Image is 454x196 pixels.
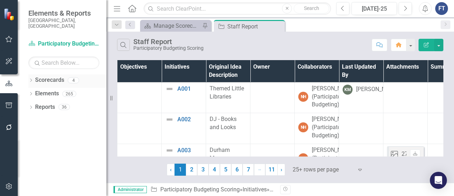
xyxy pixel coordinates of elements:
td: Double-Click to Edit [250,82,295,113]
div: 4 [68,77,79,83]
td: Double-Click to Edit [295,82,339,113]
a: 7 [243,164,254,176]
td: Double-Click to Edit [383,113,428,144]
small: [GEOGRAPHIC_DATA], [GEOGRAPHIC_DATA] [28,17,99,29]
a: A001 [177,86,202,92]
span: Themed Little Libraries [210,85,244,100]
a: A002 [177,116,202,123]
button: [DATE]-25 [351,2,397,15]
td: Double-Click to Edit [206,113,250,144]
span: DJ - Books and Looks [210,116,237,131]
div: Participatory Budgeting Scoring [133,46,204,51]
td: Double-Click to Edit [250,113,295,144]
span: Elements & Reports [28,9,99,17]
div: [PERSON_NAME] [356,85,399,94]
td: Double-Click to Edit Right Click for Context Menu [162,144,206,181]
div: NH [298,92,308,102]
span: Durham Museum Expansion ([PERSON_NAME]) [210,147,256,178]
a: 11 [265,164,278,176]
button: Search [294,4,329,14]
td: Double-Click to Edit Right Click for Context Menu [162,82,206,113]
a: Participatory Budgeting Scoring [160,186,240,193]
div: KM [343,85,353,95]
div: [DATE]-25 [354,5,394,13]
div: Manage Scorecards [154,21,200,30]
td: Double-Click to Edit [383,82,428,113]
img: Not Defined [165,85,174,93]
td: Double-Click to Edit [250,144,295,181]
div: [PERSON_NAME] (Participatory Budgeting) [312,146,354,171]
div: Open Intercom Messenger [430,172,447,189]
a: 5 [220,164,231,176]
div: NH [298,153,308,163]
span: Administrator [113,186,147,193]
div: Staff Report [227,22,283,31]
td: Double-Click to Edit [295,113,339,144]
a: Initiatives [243,186,267,193]
span: 1 [175,164,186,176]
a: 6 [231,164,243,176]
a: 4 [209,164,220,176]
a: Elements [35,90,59,98]
span: › [281,166,282,173]
input: Search ClearPoint... [144,2,331,15]
a: Manage Scorecards [142,21,200,30]
a: Participatory Budgeting Scoring [28,40,99,48]
div: Staff Report [133,38,204,46]
span: Search [304,5,319,11]
img: Not Defined [165,115,174,124]
td: Double-Click to Edit [383,144,428,181]
a: A003 [177,147,202,154]
img: Not Defined [165,146,174,155]
div: 36 [59,104,70,110]
div: » » [150,186,275,194]
a: 2 [186,164,197,176]
td: Double-Click to Edit [295,144,339,181]
td: Double-Click to Edit Right Click for Context Menu [162,113,206,144]
a: 3 [197,164,209,176]
td: Double-Click to Edit [206,144,250,181]
button: FT [435,2,448,15]
td: Double-Click to Edit [206,82,250,113]
a: Reports [35,103,55,111]
input: Search Below... [28,57,99,69]
div: [PERSON_NAME] (Participatory Budgeting) [312,115,354,140]
div: [PERSON_NAME] (Participatory Budgeting) [312,85,354,109]
div: NH [298,122,308,132]
span: ‹ [170,166,172,173]
div: 27701 Map.png [402,150,441,158]
div: 265 [62,91,76,97]
a: Scorecards [35,76,64,84]
img: ClearPoint Strategy [4,8,16,21]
